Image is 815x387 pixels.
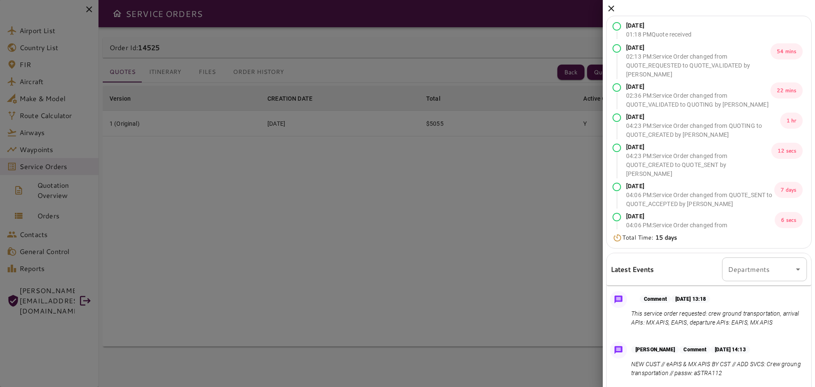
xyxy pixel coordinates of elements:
[626,113,780,121] p: [DATE]
[671,295,710,303] p: [DATE] 13:18
[774,182,803,198] p: 7 days
[711,346,750,353] p: [DATE] 14:13
[770,43,803,59] p: 54 mins
[611,264,654,275] h6: Latest Events
[613,344,624,356] img: Message Icon
[626,121,780,139] p: 04:23 PM : Service Order changed from QUOTING to QUOTE_CREATED by [PERSON_NAME]
[626,82,770,91] p: [DATE]
[631,309,804,327] p: This service order requested: crew ground transportation, arrival APIs: MX APIS, EAPIS, departure...
[626,52,770,79] p: 02:13 PM : Service Order changed from QUOTE_REQUESTED to QUOTE_VALIDATED by [PERSON_NAME]
[780,113,803,129] p: 1 hr
[626,143,771,152] p: [DATE]
[622,233,677,242] p: Total Time:
[626,182,774,191] p: [DATE]
[631,360,804,378] p: NEW CUST // eAPIS & MX APIS BY CST // ADD SVCS: Crew groung transportation // passw: aSTRA112
[626,212,775,221] p: [DATE]
[626,221,775,248] p: 04:06 PM : Service Order changed from QUOTE_ACCEPTED to AWAITING_ASSIGNMENT by [PERSON_NAME]
[770,82,803,99] p: 22 mins
[626,21,691,30] p: [DATE]
[640,295,671,303] p: Comment
[626,191,774,209] p: 04:06 PM : Service Order changed from QUOTE_SENT to QUOTE_ACCEPTED by [PERSON_NAME]
[613,294,624,305] img: Message Icon
[631,346,679,353] p: [PERSON_NAME]
[792,263,804,275] button: Open
[626,30,691,39] p: 01:18 PM Quote received
[626,152,771,178] p: 04:23 PM : Service Order changed from QUOTE_CREATED to QUOTE_SENT by [PERSON_NAME]
[626,91,770,109] p: 02:36 PM : Service Order changed from QUOTE_VALIDATED to QUOTING by [PERSON_NAME]
[679,346,711,353] p: Comment
[655,233,677,242] b: 15 days
[771,143,803,159] p: 12 secs
[613,234,622,242] img: Timer Icon
[775,212,803,228] p: 6 secs
[626,43,770,52] p: [DATE]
